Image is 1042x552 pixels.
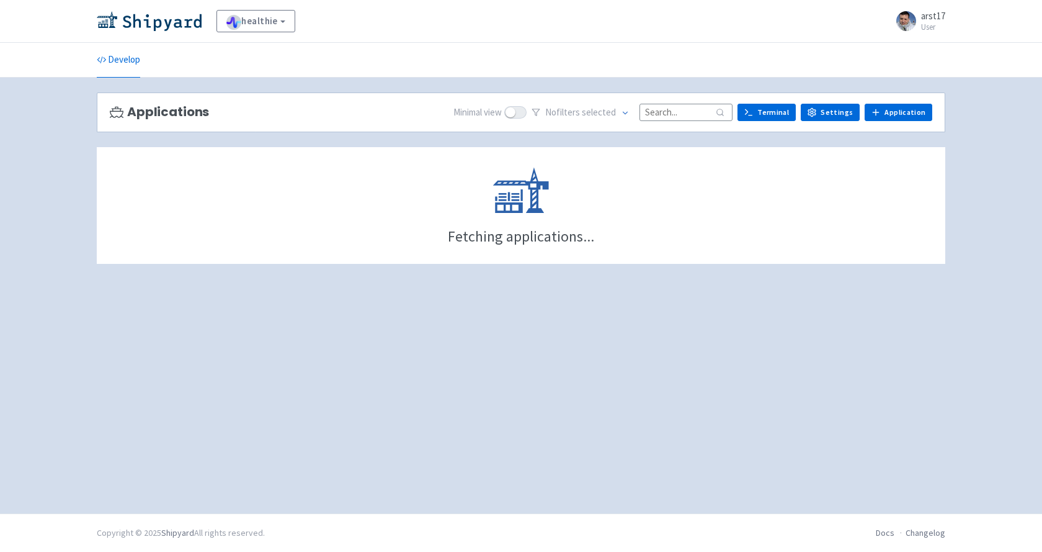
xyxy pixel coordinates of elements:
a: healthie [216,10,295,32]
span: selected [582,106,616,118]
a: Settings [801,104,860,121]
a: Develop [97,43,140,78]
a: Application [865,104,932,121]
div: Fetching applications... [448,229,594,244]
small: User [921,23,945,31]
a: Changelog [906,527,945,538]
div: Copyright © 2025 All rights reserved. [97,527,265,540]
a: arst17 User [889,11,945,31]
img: Shipyard logo [97,11,202,31]
input: Search... [639,104,733,120]
a: Docs [876,527,894,538]
span: No filter s [545,106,616,120]
h3: Applications [110,105,209,119]
a: Terminal [737,104,796,121]
span: Minimal view [453,106,502,120]
a: Shipyard [161,527,194,538]
span: arst17 [921,10,945,22]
